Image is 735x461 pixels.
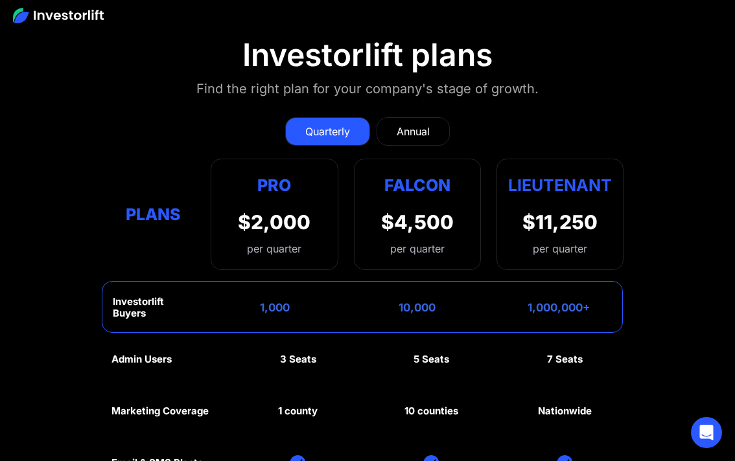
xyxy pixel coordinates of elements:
[522,210,598,234] div: $11,250
[238,210,310,234] div: $2,000
[260,301,290,314] div: 1,000
[381,210,454,234] div: $4,500
[414,354,449,365] div: 5 Seats
[196,78,539,99] div: Find the right plan for your company's stage of growth.
[390,241,445,256] div: per quarter
[399,301,436,314] div: 10,000
[278,405,318,417] div: 1 county
[238,172,310,197] div: Pro
[691,417,722,448] div: Open Intercom Messenger
[242,36,493,74] div: Investorlift plans
[538,405,592,417] div: Nationwide
[384,172,450,197] div: Falcon
[111,202,196,227] div: Plans
[111,354,172,365] div: Admin Users
[397,124,430,139] div: Annual
[113,296,196,319] div: Investorlift Buyers
[508,175,612,195] strong: Lieutenant
[111,405,209,417] div: Marketing Coverage
[533,241,587,256] div: per quarter
[238,241,310,256] div: per quarter
[404,405,458,417] div: 10 counties
[547,354,583,365] div: 7 Seats
[305,124,350,139] div: Quarterly
[528,301,590,314] div: 1,000,000+
[280,354,316,365] div: 3 Seats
